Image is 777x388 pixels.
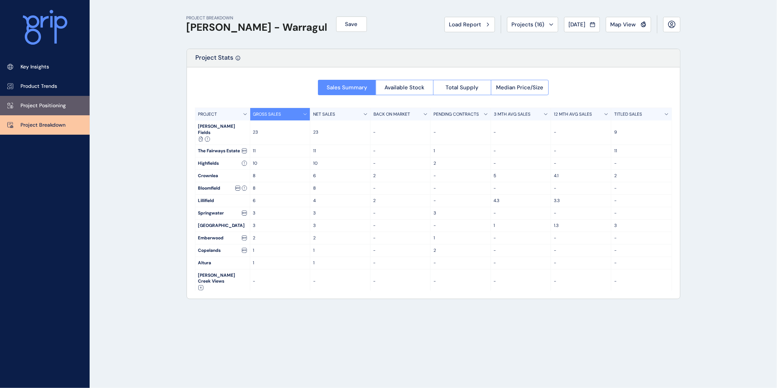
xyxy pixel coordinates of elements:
span: Available Stock [384,84,424,91]
p: - [494,278,548,284]
div: Springwater [195,207,250,219]
p: - [614,278,669,284]
p: 4 [313,198,367,204]
p: 4.1 [554,173,608,179]
p: 3 [253,223,307,229]
p: 23 [313,129,367,135]
p: - [313,278,367,284]
p: 2 [374,173,428,179]
p: 3 [253,210,307,216]
p: 3 [313,223,367,229]
p: - [433,198,488,204]
p: - [374,160,428,167]
p: 6 [313,173,367,179]
p: 9 [614,129,669,135]
p: 1 [433,148,488,154]
p: - [374,278,428,284]
p: - [554,185,608,191]
p: 10 [313,160,367,167]
div: [GEOGRAPHIC_DATA] [195,220,250,232]
p: 1 [433,235,488,241]
p: - [494,260,548,266]
span: [DATE] [569,21,586,28]
button: Load Report [444,17,495,32]
p: PROJECT [198,111,217,117]
p: - [554,210,608,216]
div: Crownlea [195,170,250,182]
p: - [494,148,548,154]
p: - [374,210,428,216]
p: - [494,129,548,135]
p: - [614,235,669,241]
div: Lillifield [195,195,250,207]
p: - [433,260,488,266]
button: Available Stock [376,80,433,95]
p: 8 [253,173,307,179]
p: 1.3 [554,223,608,229]
p: BACK ON MARKET [374,111,410,117]
button: Projects (16) [507,17,558,32]
p: - [554,148,608,154]
p: 10 [253,160,307,167]
p: 3 [614,223,669,229]
p: - [494,235,548,241]
p: 12 MTH AVG SALES [554,111,592,117]
span: Projects ( 16 ) [512,21,545,28]
p: 11 [614,148,669,154]
p: 8 [253,185,307,191]
p: 3.3 [554,198,608,204]
button: Median Price/Size [491,80,549,95]
p: - [614,160,669,167]
p: - [494,210,548,216]
p: 11 [253,148,307,154]
p: - [253,278,307,284]
p: - [374,247,428,254]
span: Save [345,20,358,28]
p: - [554,235,608,241]
p: - [554,160,608,167]
p: - [614,210,669,216]
div: Emberwood [195,232,250,244]
p: - [374,260,428,266]
div: Bloomfield [195,182,250,194]
button: Map View [606,17,651,32]
div: [PERSON_NAME] Fields [195,120,250,145]
p: - [494,247,548,254]
p: 2 [433,247,488,254]
p: - [614,247,669,254]
p: 3 MTH AVG SALES [494,111,530,117]
span: Map View [611,21,636,28]
button: Sales Summary [318,80,376,95]
p: Key Insights [20,63,49,71]
p: 1 [313,247,367,254]
p: 1 [253,247,307,254]
p: - [374,223,428,229]
p: 8 [313,185,367,191]
p: - [433,173,488,179]
p: 2 [374,198,428,204]
span: Total Supply [446,84,478,91]
p: - [494,160,548,167]
p: 23 [253,129,307,135]
p: 2 [313,235,367,241]
p: - [614,198,669,204]
p: TITLED SALES [614,111,642,117]
p: - [554,278,608,284]
p: 1 [313,260,367,266]
span: Median Price/Size [496,84,543,91]
h1: [PERSON_NAME] - Warragul [187,21,327,34]
p: 1 [494,223,548,229]
p: - [554,260,608,266]
p: 2 [253,235,307,241]
p: NET SALES [313,111,335,117]
p: 11 [313,148,367,154]
p: - [374,185,428,191]
div: The Fairways Estate [195,145,250,157]
span: Sales Summary [327,84,367,91]
p: - [494,185,548,191]
p: - [433,185,488,191]
button: Total Supply [433,80,491,95]
p: - [614,185,669,191]
p: - [433,278,488,284]
p: Project Breakdown [20,122,65,129]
